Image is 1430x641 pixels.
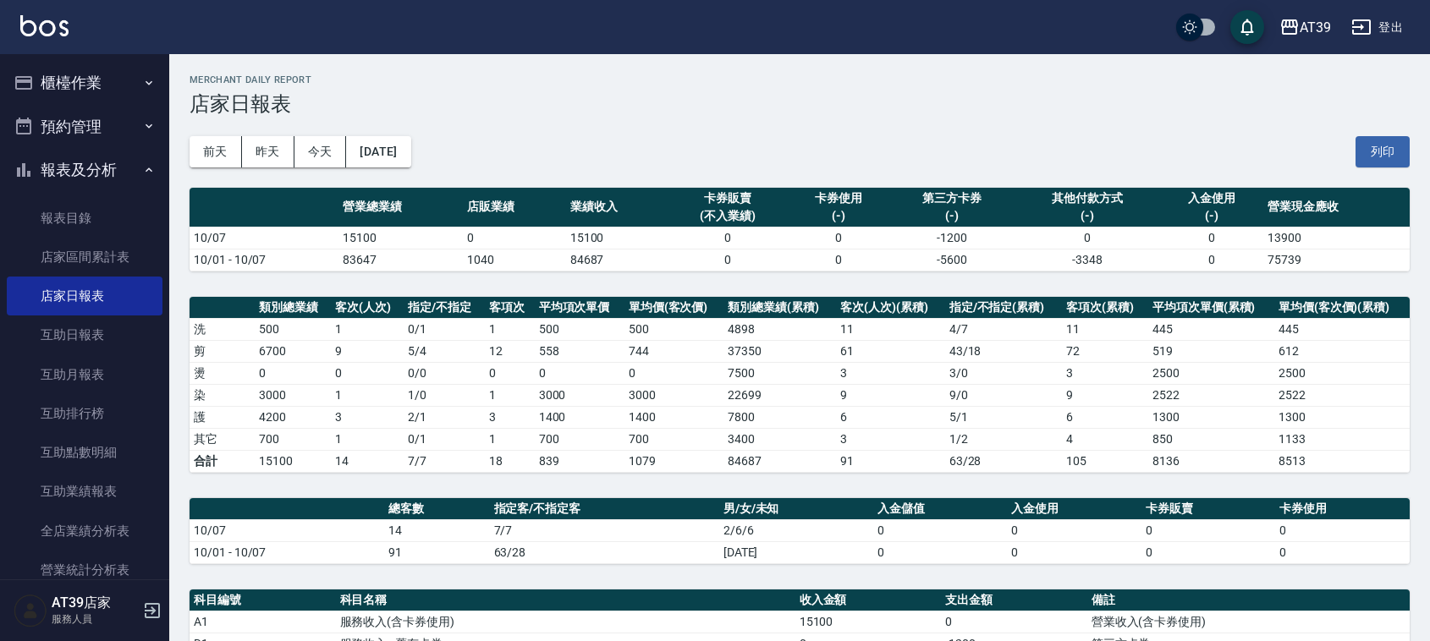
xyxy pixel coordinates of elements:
[7,148,162,192] button: 報表及分析
[336,589,795,611] th: 科目名稱
[190,318,255,340] td: 洗
[346,136,410,167] button: [DATE]
[384,541,490,563] td: 91
[7,315,162,354] a: 互助日報表
[190,297,1410,473] table: a dense table
[190,227,338,249] td: 10/07
[1263,227,1410,249] td: 13900
[836,318,945,340] td: 11
[7,551,162,589] a: 營業統計分析表
[624,406,723,428] td: 1400
[836,297,945,319] th: 客次(人次)(累積)
[1148,340,1274,362] td: 519
[1015,227,1161,249] td: 0
[1062,318,1148,340] td: 11
[719,541,873,563] td: [DATE]
[14,594,47,627] img: Person
[673,189,783,207] div: 卡券販賣
[836,450,945,472] td: 91
[1087,611,1410,633] td: 營業收入(含卡券使用)
[404,297,485,319] th: 指定/不指定
[945,318,1063,340] td: 4 / 7
[190,340,255,362] td: 剪
[668,249,787,271] td: 0
[1019,207,1157,225] div: (-)
[255,362,331,384] td: 0
[7,105,162,149] button: 預約管理
[795,589,942,611] th: 收入金額
[20,15,69,36] img: Logo
[787,249,889,271] td: 0
[836,340,945,362] td: 61
[889,227,1014,249] td: -1200
[723,450,836,472] td: 84687
[1007,519,1141,541] td: 0
[1161,249,1263,271] td: 0
[485,406,535,428] td: 3
[463,249,565,271] td: 1040
[945,428,1063,450] td: 1 / 2
[242,136,294,167] button: 昨天
[873,519,1007,541] td: 0
[1274,362,1410,384] td: 2500
[1148,384,1274,406] td: 2522
[331,406,404,428] td: 3
[624,450,723,472] td: 1079
[723,362,836,384] td: 7500
[52,611,138,627] p: 服務人員
[1062,362,1148,384] td: 3
[723,428,836,450] td: 3400
[190,611,336,633] td: A1
[791,207,885,225] div: (-)
[624,428,723,450] td: 700
[485,384,535,406] td: 1
[331,340,404,362] td: 9
[836,406,945,428] td: 6
[485,297,535,319] th: 客項次
[331,428,404,450] td: 1
[535,297,624,319] th: 平均項次單價
[7,277,162,315] a: 店家日報表
[1274,450,1410,472] td: 8513
[1141,541,1275,563] td: 0
[535,406,624,428] td: 1400
[331,318,404,340] td: 1
[719,519,873,541] td: 2/6/6
[190,249,338,271] td: 10/01 - 10/07
[190,362,255,384] td: 燙
[404,318,485,340] td: 0 / 1
[7,394,162,433] a: 互助排行榜
[404,384,485,406] td: 1 / 0
[190,450,255,472] td: 合計
[7,433,162,472] a: 互助點數明細
[490,541,719,563] td: 63/28
[485,450,535,472] td: 18
[463,188,565,227] th: 店販業績
[1141,498,1275,520] th: 卡券販賣
[624,384,723,406] td: 3000
[338,227,463,249] td: 15100
[190,428,255,450] td: 其它
[945,450,1063,472] td: 63/28
[889,249,1014,271] td: -5600
[7,199,162,238] a: 報表目錄
[945,340,1063,362] td: 43 / 18
[1263,188,1410,227] th: 營業現金應收
[1148,406,1274,428] td: 1300
[331,450,404,472] td: 14
[1300,17,1331,38] div: AT39
[1062,406,1148,428] td: 6
[255,340,331,362] td: 6700
[338,249,463,271] td: 83647
[1165,207,1259,225] div: (-)
[836,428,945,450] td: 3
[945,384,1063,406] td: 9 / 0
[795,611,942,633] td: 15100
[624,297,723,319] th: 單均價(客次價)
[1274,318,1410,340] td: 445
[384,498,490,520] th: 總客數
[624,362,723,384] td: 0
[535,384,624,406] td: 3000
[1148,362,1274,384] td: 2500
[384,519,490,541] td: 14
